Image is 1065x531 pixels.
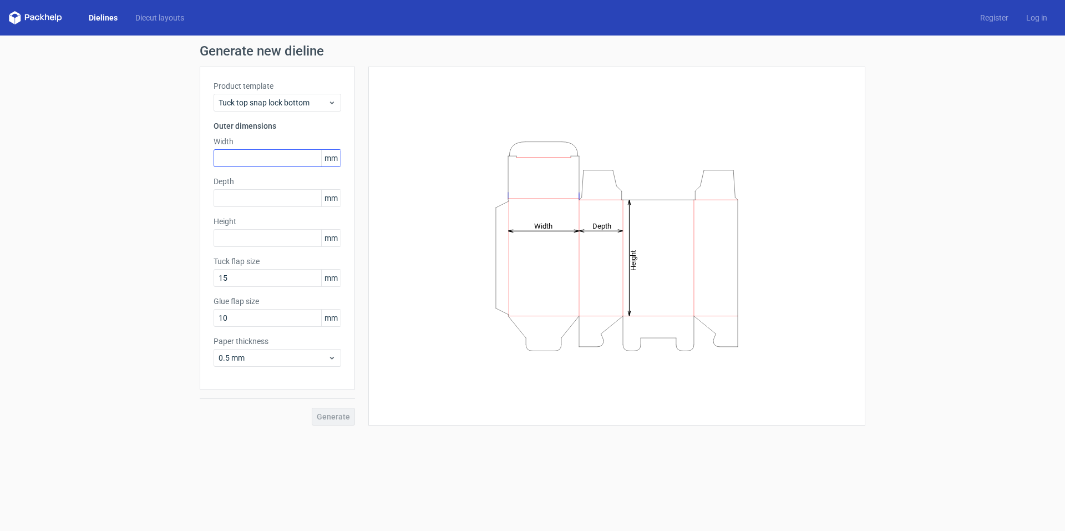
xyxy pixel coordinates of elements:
span: mm [321,190,341,206]
span: Tuck top snap lock bottom [219,97,328,108]
span: mm [321,150,341,166]
tspan: Width [534,221,552,230]
a: Log in [1017,12,1056,23]
label: Height [214,216,341,227]
span: mm [321,230,341,246]
span: 0.5 mm [219,352,328,363]
label: Product template [214,80,341,92]
h1: Generate new dieline [200,44,865,58]
span: mm [321,270,341,286]
a: Diecut layouts [126,12,193,23]
label: Depth [214,176,341,187]
label: Paper thickness [214,336,341,347]
label: Width [214,136,341,147]
a: Register [971,12,1017,23]
label: Glue flap size [214,296,341,307]
h3: Outer dimensions [214,120,341,132]
a: Dielines [80,12,126,23]
span: mm [321,310,341,326]
tspan: Height [629,250,637,270]
label: Tuck flap size [214,256,341,267]
tspan: Depth [592,221,611,230]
